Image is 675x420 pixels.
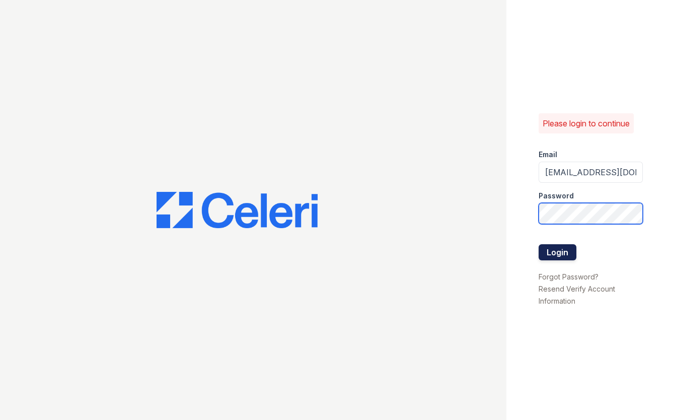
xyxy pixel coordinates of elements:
[543,117,630,129] p: Please login to continue
[539,244,576,260] button: Login
[539,191,574,201] label: Password
[539,285,615,305] a: Resend Verify Account Information
[539,150,557,160] label: Email
[157,192,318,228] img: CE_Logo_Blue-a8612792a0a2168367f1c8372b55b34899dd931a85d93a1a3d3e32e68fde9ad4.png
[539,272,598,281] a: Forgot Password?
